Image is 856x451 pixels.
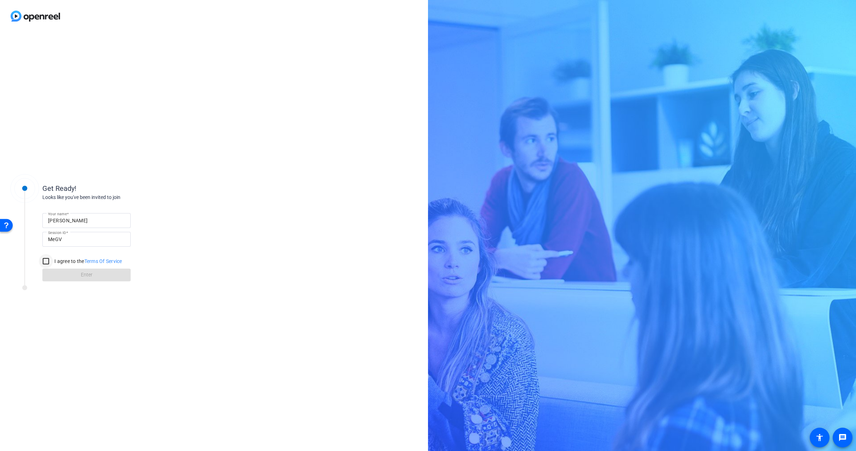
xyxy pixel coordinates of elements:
label: I agree to the [53,258,122,265]
div: Get Ready! [42,183,184,194]
mat-icon: message [838,433,847,442]
mat-icon: accessibility [815,433,824,442]
a: Terms Of Service [84,258,122,264]
mat-label: Session ID [48,230,66,235]
mat-label: Your name [48,212,67,216]
div: Looks like you've been invited to join [42,194,184,201]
